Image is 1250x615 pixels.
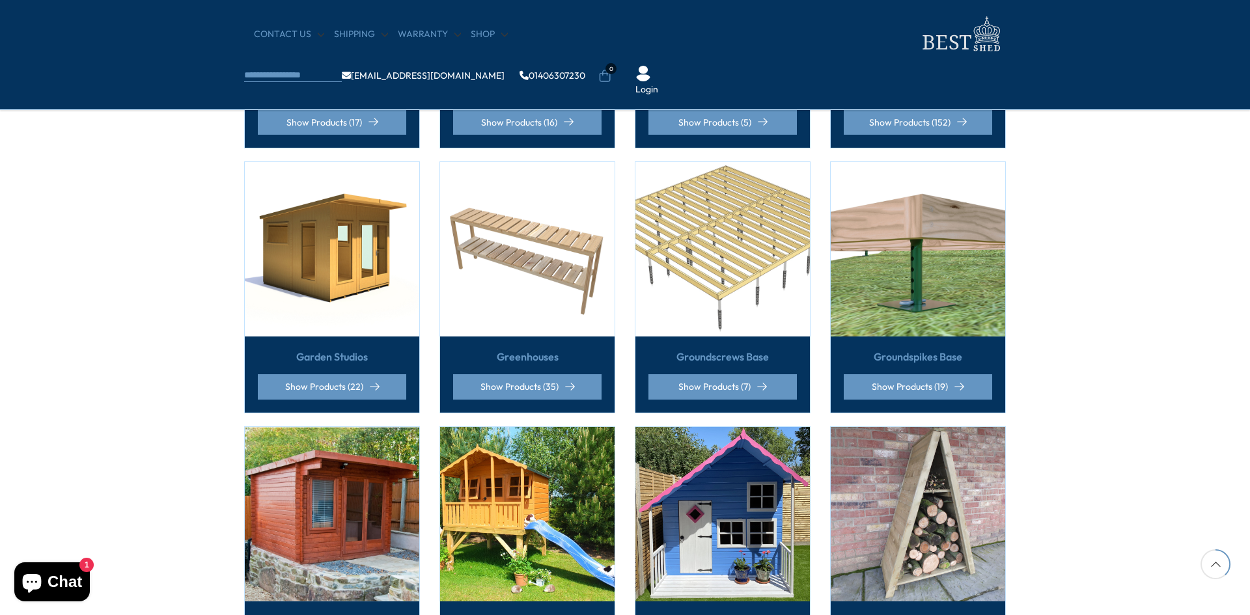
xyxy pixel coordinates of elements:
[398,28,461,41] a: Warranty
[635,83,658,96] a: Login
[676,349,769,364] a: Groundscrews Base
[440,427,615,601] img: Play Equipment
[831,427,1005,601] img: Storage
[635,427,810,601] img: Playhouse
[598,70,611,83] a: 0
[258,109,406,135] a: Show Products (17)
[844,109,992,135] a: Show Products (152)
[844,374,992,400] a: Show Products (19)
[10,562,94,605] inbox-online-store-chat: Shopify online store chat
[471,28,508,41] a: Shop
[334,28,388,41] a: Shipping
[440,162,615,336] img: Greenhouses
[453,374,602,400] a: Show Products (35)
[342,71,505,80] a: [EMAIL_ADDRESS][DOMAIN_NAME]
[874,349,962,364] a: Groundspikes Base
[497,349,559,364] a: Greenhouses
[245,162,419,336] img: Garden Studios
[915,13,1006,55] img: logo
[831,162,1005,336] img: Groundspikes Base
[648,374,797,400] a: Show Products (7)
[258,374,406,400] a: Show Products (22)
[254,28,324,41] a: CONTACT US
[635,66,651,81] img: User Icon
[605,63,617,74] span: 0
[648,109,797,135] a: Show Products (5)
[453,109,602,135] a: Show Products (16)
[296,349,368,364] a: Garden Studios
[635,162,810,336] img: Groundscrews Base
[245,427,419,601] img: Log Cabins
[520,71,585,80] a: 01406307230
